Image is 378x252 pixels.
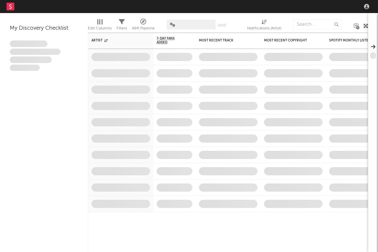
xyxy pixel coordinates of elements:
[132,16,155,35] div: A&R Pipeline
[157,37,183,44] span: 7-Day Fans Added
[293,20,342,29] input: Search...
[132,24,155,32] div: A&R Pipeline
[91,39,140,42] div: Artist
[10,49,61,55] span: Integer aliquet in purus et
[199,39,248,42] div: Most Recent Track
[117,24,127,32] div: Filters
[218,24,226,27] button: Save
[10,40,48,47] span: Lorem ipsum dolor
[88,16,112,35] div: Edit Columns
[88,24,112,32] div: Edit Columns
[247,24,281,32] div: Notifications (Artist)
[10,24,78,32] div: My Discovery Checklist
[10,65,40,71] span: Aliquam viverra
[329,39,378,42] div: Spotify Monthly Listeners
[247,16,281,35] div: Notifications (Artist)
[264,39,313,42] div: Most Recent Copyright
[117,16,127,35] div: Filters
[10,56,52,63] span: Praesent ac interdum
